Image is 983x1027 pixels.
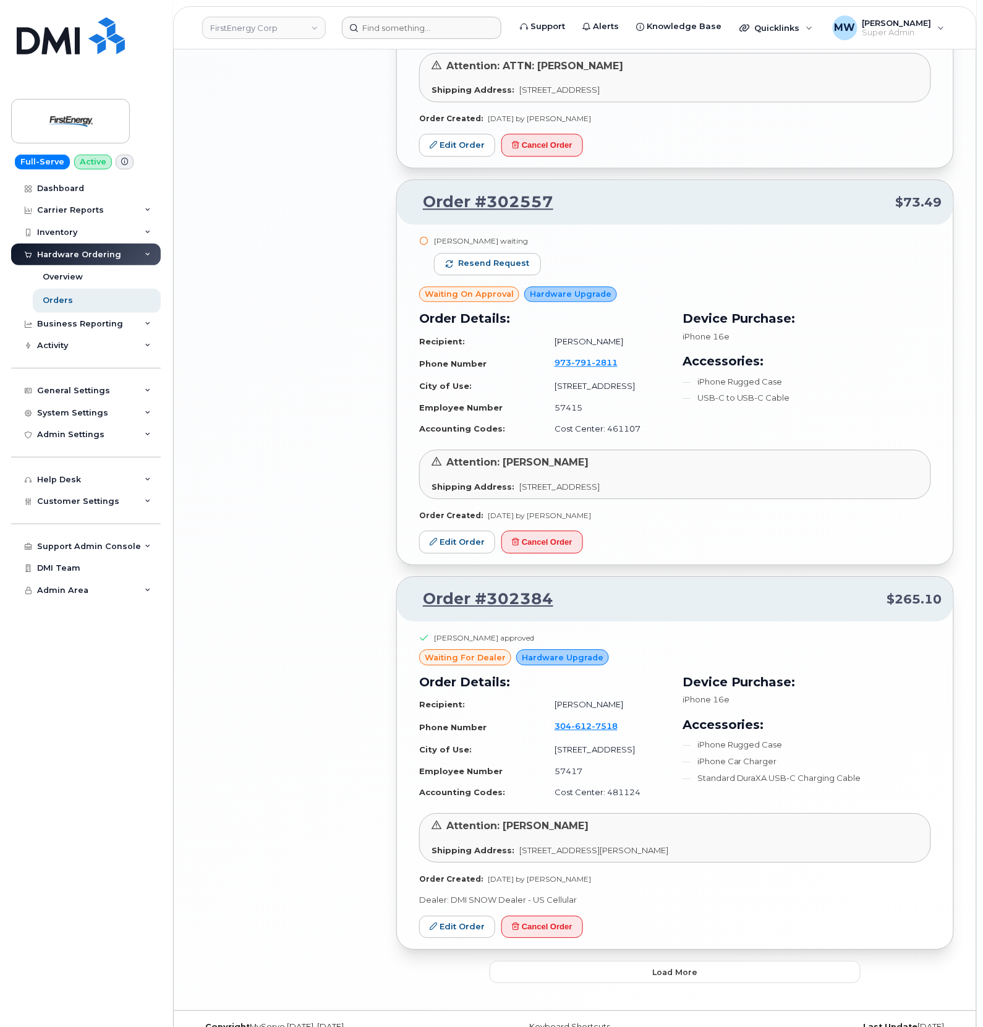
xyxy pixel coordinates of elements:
strong: Order Created: [419,511,483,521]
strong: Employee Number [419,767,503,777]
span: Quicklinks [755,23,800,33]
div: Quicklinks [731,15,822,40]
strong: Shipping Address: [432,846,514,856]
iframe: Messenger Launcher [929,973,974,1018]
td: Cost Center: 461107 [543,419,668,440]
span: [DATE] by [PERSON_NAME] [488,875,591,884]
div: Marissa Weiss [824,15,953,40]
td: [STREET_ADDRESS] [543,376,668,398]
button: Resend request [434,254,541,276]
span: Hardware Upgrade [530,289,611,300]
span: 612 [571,722,592,731]
td: 57417 [543,761,668,783]
span: $265.10 [887,591,942,609]
span: 791 [571,358,592,368]
span: waiting for dealer [425,652,506,664]
strong: Order Created: [419,114,483,124]
button: Cancel Order [501,531,583,554]
span: iPhone 16e [683,332,730,342]
span: iPhone 16e [683,695,730,705]
div: [PERSON_NAME] approved [434,633,534,644]
span: 7518 [592,722,618,731]
span: 304 [555,722,618,731]
strong: Order Created: [419,875,483,884]
span: [DATE] by [PERSON_NAME] [488,511,591,521]
span: Attention: [PERSON_NAME] [446,457,589,469]
h3: Accessories: [683,352,931,371]
span: Support [530,20,565,33]
li: USB-C to USB-C Cable [683,393,931,404]
td: [PERSON_NAME] [543,694,668,716]
a: Edit Order [419,134,495,157]
td: Cost Center: 481124 [543,782,668,804]
span: Attention: [PERSON_NAME] [446,820,589,832]
span: Attention: ATTN: [PERSON_NAME] [446,61,623,72]
span: Hardware Upgrade [522,652,603,664]
h3: Order Details: [419,673,668,692]
div: [PERSON_NAME] waiting [434,236,541,247]
a: Alerts [574,14,628,39]
span: [STREET_ADDRESS][PERSON_NAME] [519,846,668,856]
strong: Recipient: [419,700,465,710]
td: [STREET_ADDRESS] [543,739,668,761]
strong: Accounting Codes: [419,424,505,434]
a: Order #302557 [408,192,553,214]
button: Cancel Order [501,916,583,939]
p: Dealer: DMI SNOW Dealer - US Cellular [419,895,931,906]
a: 9737912811 [555,358,632,368]
strong: City of Use: [419,381,472,391]
button: Load more [490,961,861,984]
span: Waiting On Approval [425,289,514,300]
td: 57415 [543,398,668,419]
button: Cancel Order [501,134,583,157]
h3: Device Purchase: [683,673,931,692]
td: [PERSON_NAME] [543,331,668,353]
strong: City of Use: [419,745,472,755]
span: [DATE] by [PERSON_NAME] [488,114,591,124]
strong: Accounting Codes: [419,788,505,798]
span: 2811 [592,358,618,368]
a: Edit Order [419,916,495,939]
li: iPhone Rugged Case [683,739,931,751]
li: iPhone Car Charger [683,756,931,768]
span: [STREET_ADDRESS] [519,85,600,95]
span: Knowledge Base [647,20,721,33]
a: 3046127518 [555,722,632,731]
input: Find something... [342,17,501,39]
a: Support [511,14,574,39]
strong: Phone Number [419,359,487,369]
span: Resend request [458,258,529,270]
strong: Shipping Address: [432,482,514,492]
span: Load more [653,967,698,979]
strong: Shipping Address: [432,85,514,95]
span: Super Admin [862,28,932,38]
li: iPhone Rugged Case [683,377,931,388]
span: MW [835,20,856,35]
a: Edit Order [419,531,495,554]
h3: Accessories: [683,716,931,735]
h3: Device Purchase: [683,310,931,328]
span: $73.49 [896,194,942,212]
li: Standard DuraXA USB-C Charging Cable [683,773,931,785]
span: 973 [555,358,618,368]
strong: Employee Number [419,403,503,413]
span: [PERSON_NAME] [862,18,932,28]
strong: Recipient: [419,337,465,347]
span: [STREET_ADDRESS] [519,482,600,492]
a: FirstEnergy Corp [202,17,326,39]
span: Alerts [593,20,619,33]
h3: Order Details: [419,310,668,328]
a: Knowledge Base [628,14,730,39]
a: Order #302384 [408,589,553,611]
strong: Phone Number [419,723,487,733]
